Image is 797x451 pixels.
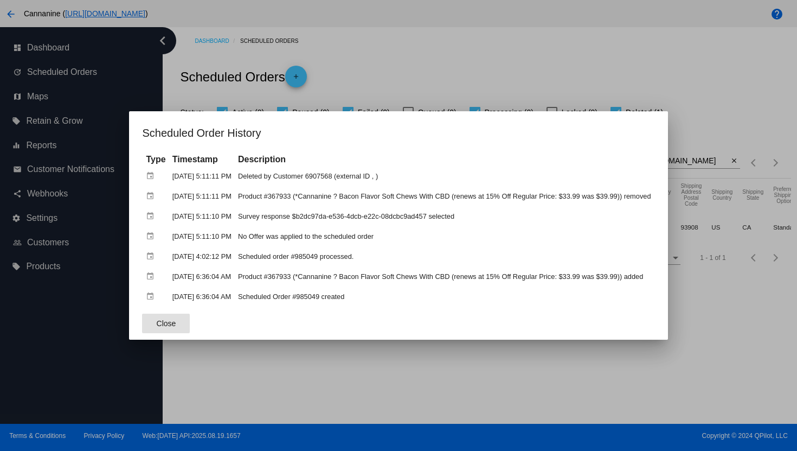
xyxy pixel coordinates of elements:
button: Close dialog [142,314,190,333]
td: Product #367933 (*Cannanine ? Bacon Flavor Soft Chews With CBD (renews at 15% Off Regular Price: ... [235,267,654,286]
td: [DATE] 5:11:11 PM [170,167,234,186]
td: Scheduled Order #985049 created [235,287,654,306]
th: Description [235,154,654,166]
td: No Offer was applied to the scheduled order [235,227,654,246]
h1: Scheduled Order History [142,124,654,142]
th: Type [143,154,168,166]
td: [DATE] 4:02:12 PM [170,247,234,266]
mat-icon: event [146,288,159,305]
td: [DATE] 6:36:04 AM [170,287,234,306]
mat-icon: event [146,228,159,245]
td: Product #367933 (*Cannanine ? Bacon Flavor Soft Chews With CBD (renews at 15% Off Regular Price: ... [235,187,654,206]
mat-icon: event [146,188,159,205]
td: Survey response $b2dc97da-e536-4dcb-e22c-08dcbc9ad457 selected [235,207,654,226]
mat-icon: event [146,208,159,225]
mat-icon: event [146,268,159,285]
mat-icon: event [146,168,159,185]
td: Scheduled order #985049 processed. [235,247,654,266]
td: [DATE] 5:11:10 PM [170,227,234,246]
td: Deleted by Customer 6907568 (external ID , ) [235,167,654,186]
td: [DATE] 5:11:11 PM [170,187,234,206]
td: [DATE] 5:11:10 PM [170,207,234,226]
span: Close [157,319,176,328]
th: Timestamp [170,154,234,166]
mat-icon: event [146,248,159,265]
td: [DATE] 6:36:04 AM [170,267,234,286]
